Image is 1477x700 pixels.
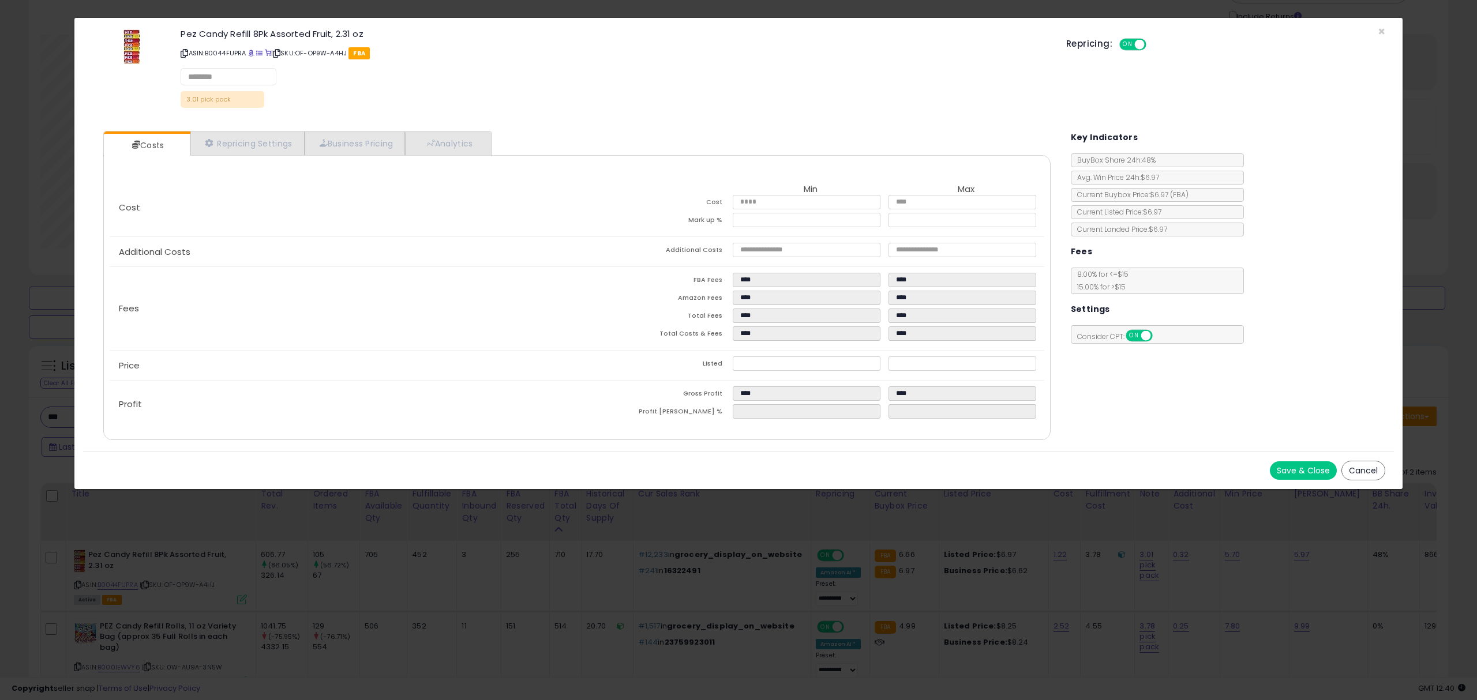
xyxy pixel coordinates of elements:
[1066,39,1112,48] h5: Repricing:
[1341,461,1385,480] button: Cancel
[110,304,577,313] p: Fees
[577,195,733,213] td: Cost
[889,185,1044,195] th: Max
[1071,332,1168,341] span: Consider CPT:
[1071,244,1093,259] h5: Fees
[181,91,264,108] p: 3.01 pick pack
[577,308,733,326] td: Total Fees
[577,273,733,291] td: FBA Fees
[348,47,370,59] span: FBA
[1071,282,1126,292] span: 15.00 % for > $15
[104,134,189,157] a: Costs
[733,185,889,195] th: Min
[190,131,305,155] a: Repricing Settings
[1378,23,1385,40] span: ×
[1170,190,1189,200] span: ( FBA )
[577,356,733,374] td: Listed
[577,404,733,422] td: Profit [PERSON_NAME] %
[1071,155,1156,165] span: BuyBox Share 24h: 48%
[110,361,577,370] p: Price
[265,48,271,58] a: Your listing only
[577,326,733,344] td: Total Costs & Fees
[181,29,1049,38] h3: Pez Candy Refill 8Pk Assorted Fruit, 2.31 oz
[1127,331,1141,341] span: ON
[305,131,406,155] a: Business Pricing
[1071,269,1129,292] span: 8.00 % for <= $15
[256,48,263,58] a: All offer listings
[1071,224,1167,234] span: Current Landed Price: $6.97
[577,213,733,231] td: Mark up %
[1071,172,1159,182] span: Avg. Win Price 24h: $6.97
[1270,461,1337,480] button: Save & Close
[110,247,577,257] p: Additional Costs
[405,131,490,155] a: Analytics
[248,48,254,58] a: BuyBox page
[1071,207,1161,217] span: Current Listed Price: $6.97
[1071,302,1110,317] h5: Settings
[577,243,733,261] td: Additional Costs
[123,29,140,64] img: 51eOdF5hTYL._SL60_.jpg
[1071,190,1189,200] span: Current Buybox Price:
[110,203,577,212] p: Cost
[181,44,1049,62] p: ASIN: B0044FUPRA | SKU: OF-OP9W-A4HJ
[1145,40,1163,50] span: OFF
[1150,331,1169,341] span: OFF
[110,400,577,409] p: Profit
[1120,40,1135,50] span: ON
[577,291,733,308] td: Amazon Fees
[1150,190,1189,200] span: $6.97
[1071,130,1138,145] h5: Key Indicators
[577,386,733,404] td: Gross Profit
